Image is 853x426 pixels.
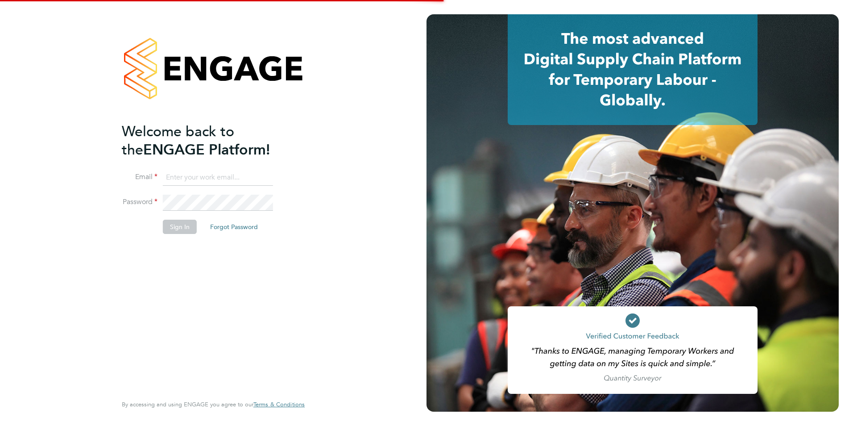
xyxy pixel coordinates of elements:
input: Enter your work email... [163,170,273,186]
h2: ENGAGE Platform! [122,122,296,159]
span: Welcome back to the [122,123,234,159]
label: Password [122,197,157,207]
span: By accessing and using ENGAGE you agree to our [122,401,305,408]
label: Email [122,172,157,182]
a: Terms & Conditions [253,401,305,408]
button: Forgot Password [203,220,265,234]
button: Sign In [163,220,197,234]
span: Terms & Conditions [253,401,305,408]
